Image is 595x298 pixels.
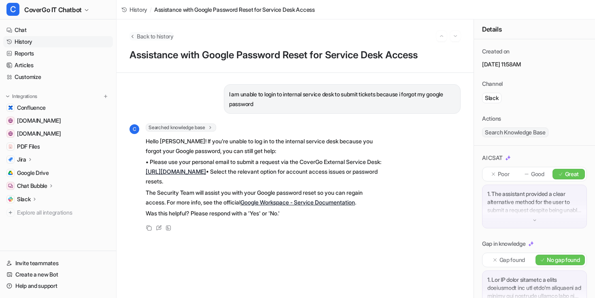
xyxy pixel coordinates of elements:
[150,5,152,14] span: /
[146,157,382,186] p: • Please use your personal email to submit a request via the CoverGo External Service Desk: • Sel...
[436,31,447,41] button: Go to previous session
[6,3,19,16] span: C
[146,188,382,207] p: The Security Team will assist you with your Google password reset so you can regain access. For m...
[146,209,382,218] p: Was this helpful? Please respond with a 'Yes' or 'No.'
[499,256,525,264] p: Gap found
[482,60,587,68] p: [DATE] 11:58AM
[474,19,595,39] div: Details
[3,92,40,100] button: Integrations
[6,209,15,217] img: explore all integrations
[137,32,174,40] span: Back to history
[130,32,174,40] button: Back to history
[3,167,113,179] a: Google DriveGoogle Drive
[240,199,355,206] a: Google Workspace - Service Documentation
[8,157,13,162] img: Jira
[3,141,113,152] a: PDF FilesPDF Files
[17,130,61,138] span: [DOMAIN_NAME]
[5,94,11,99] img: expand menu
[450,31,461,41] button: Go to next session
[485,94,499,102] p: Slack
[3,115,113,126] a: community.atlassian.com[DOMAIN_NAME]
[17,169,49,177] span: Google Drive
[482,240,526,248] p: Gap in knowledge
[482,47,510,55] p: Created on
[17,206,110,219] span: Explore all integrations
[3,36,113,47] a: History
[8,118,13,123] img: community.atlassian.com
[3,207,113,218] a: Explore all integrations
[482,80,503,88] p: Channel
[482,154,503,162] p: AI CSAT
[103,94,108,99] img: menu_add.svg
[17,195,31,203] p: Slack
[130,124,139,134] span: C
[8,105,13,110] img: Confluence
[17,155,26,164] p: Jira
[17,143,40,151] span: PDF Files
[146,136,382,156] p: Hello [PERSON_NAME]! If you’re unable to log in to the internal service desk because you forgot y...
[146,123,216,132] span: Searched knowledge base
[17,104,46,112] span: Confluence
[3,60,113,71] a: Articles
[487,190,582,214] p: 1. The assistant provided a clear alternative method for the user to submit a request despite bei...
[3,102,113,113] a: ConfluenceConfluence
[146,168,206,175] a: [URL][DOMAIN_NAME]
[453,32,458,40] img: Next session
[12,93,37,100] p: Integrations
[17,182,47,190] p: Chat Bubble
[3,48,113,59] a: Reports
[3,269,113,280] a: Create a new Bot
[3,24,113,36] a: Chat
[130,5,147,14] span: History
[439,32,444,40] img: Previous session
[154,5,315,14] span: Assistance with Google Password Reset for Service Desk Access
[24,4,82,15] span: CoverGo IT Chatbot
[482,115,501,123] p: Actions
[8,131,13,136] img: support.atlassian.com
[532,217,538,223] img: down-arrow
[3,258,113,269] a: Invite teammates
[8,144,13,149] img: PDF Files
[498,170,510,178] p: Poor
[121,5,147,14] a: History
[8,170,13,175] img: Google Drive
[547,256,580,264] p: No gap found
[3,71,113,83] a: Customize
[17,117,61,125] span: [DOMAIN_NAME]
[8,183,13,188] img: Chat Bubble
[531,170,544,178] p: Good
[8,197,13,202] img: Slack
[482,128,548,137] span: Search Knowledge Base
[3,128,113,139] a: support.atlassian.com[DOMAIN_NAME]
[3,280,113,292] a: Help and support
[229,89,455,109] p: I am unable to login to internal service desk to submit tickets because i forgot my google password
[130,49,461,61] h1: Assistance with Google Password Reset for Service Desk Access
[565,170,579,178] p: Great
